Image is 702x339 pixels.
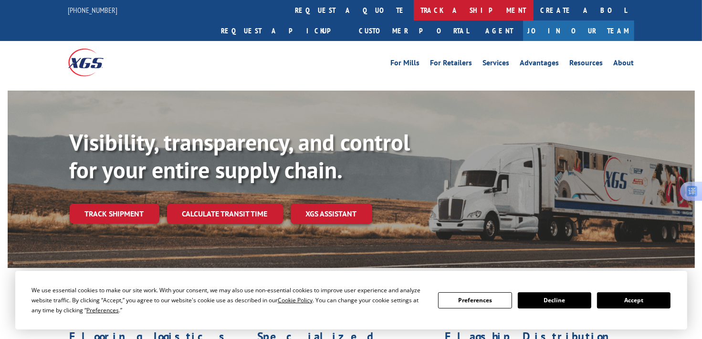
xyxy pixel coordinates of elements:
[614,59,634,70] a: About
[68,5,118,15] a: [PHONE_NUMBER]
[15,271,687,329] div: Cookie Consent Prompt
[483,59,510,70] a: Services
[476,21,523,41] a: Agent
[167,204,283,224] a: Calculate transit time
[352,21,476,41] a: Customer Portal
[570,59,603,70] a: Resources
[291,204,372,224] a: XGS ASSISTANT
[70,127,410,185] b: Visibility, transparency, and control for your entire supply chain.
[70,204,159,224] a: Track shipment
[597,292,671,308] button: Accept
[86,306,119,314] span: Preferences
[430,59,472,70] a: For Retailers
[438,292,512,308] button: Preferences
[518,292,591,308] button: Decline
[391,59,420,70] a: For Mills
[31,285,427,315] div: We use essential cookies to make our site work. With your consent, we may also use non-essential ...
[214,21,352,41] a: Request a pickup
[520,59,559,70] a: Advantages
[278,296,313,304] span: Cookie Policy
[523,21,634,41] a: Join Our Team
